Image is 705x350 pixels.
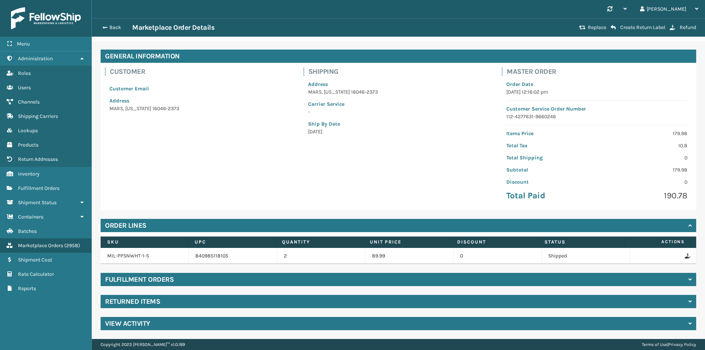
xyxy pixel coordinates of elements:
p: [DATE] [308,128,489,136]
p: Total Shipping [506,154,592,162]
span: Rate Calculator [18,271,54,277]
p: Subtotal [506,166,592,174]
label: Status [545,239,618,245]
button: Back [98,24,132,31]
h4: Order Lines [105,221,147,230]
p: [DATE] 12:16:02 pm [506,88,687,96]
span: Inventory [18,171,40,177]
td: 89.99 [365,248,453,264]
td: 0 [453,248,542,264]
button: Replace [577,24,608,31]
label: UPC [195,239,268,245]
a: Privacy Policy [668,342,696,347]
h4: Shipping [308,67,493,76]
div: | [642,339,696,350]
i: Refund Order Line [685,253,689,259]
h4: Master Order [507,67,692,76]
span: Fulfillment Orders [18,185,59,191]
p: MARS , [US_STATE] 16046-2373 [109,105,290,112]
p: Total Paid [506,190,592,201]
span: Address [109,98,129,104]
p: MARS , [US_STATE] 16046-2373 [308,88,489,96]
i: Create Return Label [611,25,616,30]
p: Total Tax [506,142,592,149]
p: Ship By Date [308,120,489,128]
span: Return Addresses [18,156,58,162]
p: 0 [601,154,687,162]
span: Shipment Cost [18,257,52,263]
i: Replace [579,25,586,30]
p: Copyright 2023 [PERSON_NAME]™ v 1.0.189 [101,339,185,350]
span: ( 2958 ) [64,242,80,249]
p: 179.98 [601,130,687,137]
span: Administration [18,55,53,62]
h4: Returned Items [105,297,160,306]
h4: Fulfillment Orders [105,275,174,284]
label: Discount [457,239,531,245]
button: Create Return Label [608,24,668,31]
td: 2 [277,248,365,264]
span: Shipping Carriers [18,113,58,119]
td: 840985118105 [189,248,277,264]
label: Quantity [282,239,356,245]
span: Batches [18,228,37,234]
td: Shipped [542,248,630,264]
p: Customer Service Order Number [506,105,687,113]
img: logo [11,7,81,29]
p: Order Date [506,80,687,88]
span: Lookups [18,127,38,134]
p: 0 [601,178,687,186]
span: Address [308,81,328,87]
span: Users [18,84,31,91]
span: Menu [17,41,30,47]
span: Marketplace Orders [18,242,63,249]
p: 190.78 [601,190,687,201]
p: Customer Email [109,85,290,93]
p: 10.8 [601,142,687,149]
p: - [308,108,489,116]
a: Terms of Use [642,342,667,347]
i: Refund [670,25,675,30]
span: Actions [628,236,689,248]
p: Carrier Service [308,100,489,108]
h4: Customer [110,67,295,76]
h4: View Activity [105,319,150,328]
span: Products [18,142,39,148]
a: MIL-PPSNWHT-1-S [107,253,149,259]
h4: General Information [101,50,696,63]
span: Channels [18,99,40,105]
label: SKU [107,239,181,245]
p: Discount [506,178,592,186]
label: Unit Price [370,239,444,245]
span: Roles [18,70,31,76]
p: 179.98 [601,166,687,174]
h3: Marketplace Order Details [132,23,214,32]
span: Shipment Status [18,199,57,206]
button: Refund [668,24,698,31]
span: Containers [18,214,43,220]
p: Items Price [506,130,592,137]
span: Reports [18,285,36,292]
p: 112-4277631-9660246 [506,113,687,120]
